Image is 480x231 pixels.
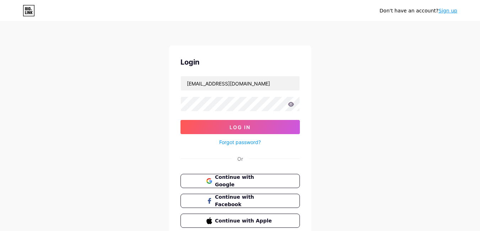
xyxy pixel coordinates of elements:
span: Continue with Facebook [215,193,274,208]
div: Login [180,57,300,67]
button: Continue with Google [180,174,300,188]
button: Log In [180,120,300,134]
div: Or [237,155,243,163]
button: Continue with Apple [180,214,300,228]
span: Continue with Apple [215,217,274,225]
a: Forgot password? [219,138,261,146]
input: Username [181,76,300,90]
div: Don't have an account? [379,7,457,15]
span: Continue with Google [215,174,274,188]
button: Continue with Facebook [180,194,300,208]
span: Log In [230,124,250,130]
a: Sign up [438,8,457,13]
